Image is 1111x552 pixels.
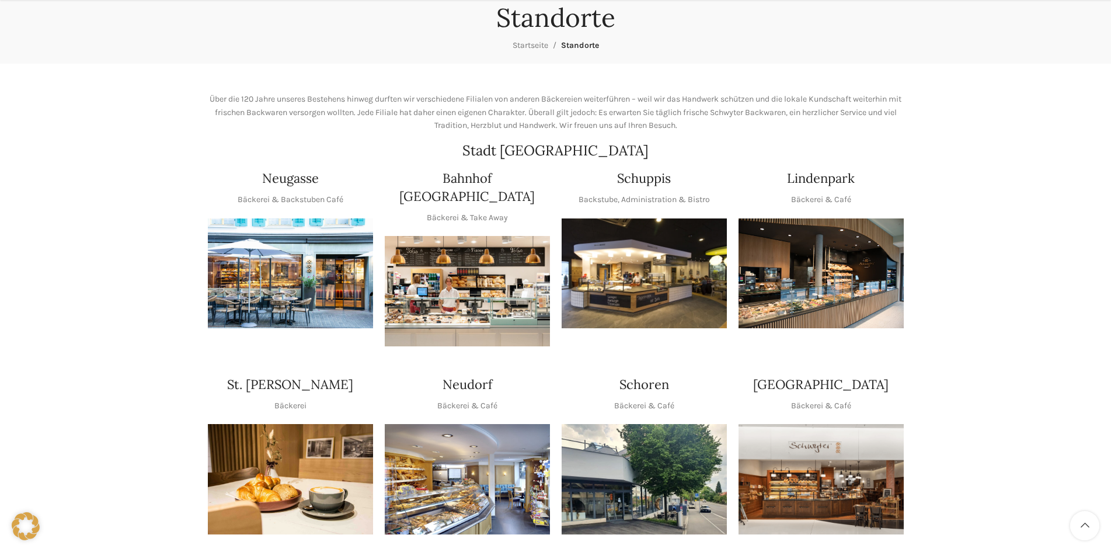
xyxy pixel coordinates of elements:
[739,218,904,329] div: 1 / 1
[739,218,904,329] img: 017-e1571925257345
[208,93,904,132] p: Über die 120 Jahre unseres Bestehens hinweg durften wir verschiedene Filialen von anderen Bäckere...
[562,218,727,329] div: 1 / 1
[739,424,904,534] img: Schwyter-1800x900
[208,218,373,329] img: Neugasse
[208,424,373,534] img: schwyter-23
[562,218,727,329] img: 150130-Schwyter-013
[579,193,710,206] p: Backstube, Administration & Bistro
[753,376,889,394] h4: [GEOGRAPHIC_DATA]
[496,2,615,33] h1: Standorte
[562,424,727,534] div: 1 / 1
[208,144,904,158] h2: Stadt [GEOGRAPHIC_DATA]
[208,218,373,329] div: 1 / 1
[385,424,550,534] div: 1 / 1
[791,193,851,206] p: Bäckerei & Café
[614,400,674,412] p: Bäckerei & Café
[262,169,319,188] h4: Neugasse
[617,169,671,188] h4: Schuppis
[227,376,353,394] h4: St. [PERSON_NAME]
[1070,511,1099,540] a: Scroll to top button
[385,424,550,534] img: Neudorf_1
[562,424,727,534] img: 0842cc03-b884-43c1-a0c9-0889ef9087d6 copy
[274,400,307,412] p: Bäckerei
[385,236,550,346] img: Bahnhof St. Gallen
[385,236,550,346] div: 1 / 1
[513,40,548,50] a: Startseite
[791,400,851,412] p: Bäckerei & Café
[385,169,550,206] h4: Bahnhof [GEOGRAPHIC_DATA]
[443,376,492,394] h4: Neudorf
[561,40,599,50] span: Standorte
[427,211,508,224] p: Bäckerei & Take Away
[739,424,904,534] div: 1 / 1
[208,424,373,534] div: 1 / 1
[619,376,669,394] h4: Schoren
[238,193,343,206] p: Bäckerei & Backstuben Café
[787,169,855,188] h4: Lindenpark
[437,400,497,412] p: Bäckerei & Café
